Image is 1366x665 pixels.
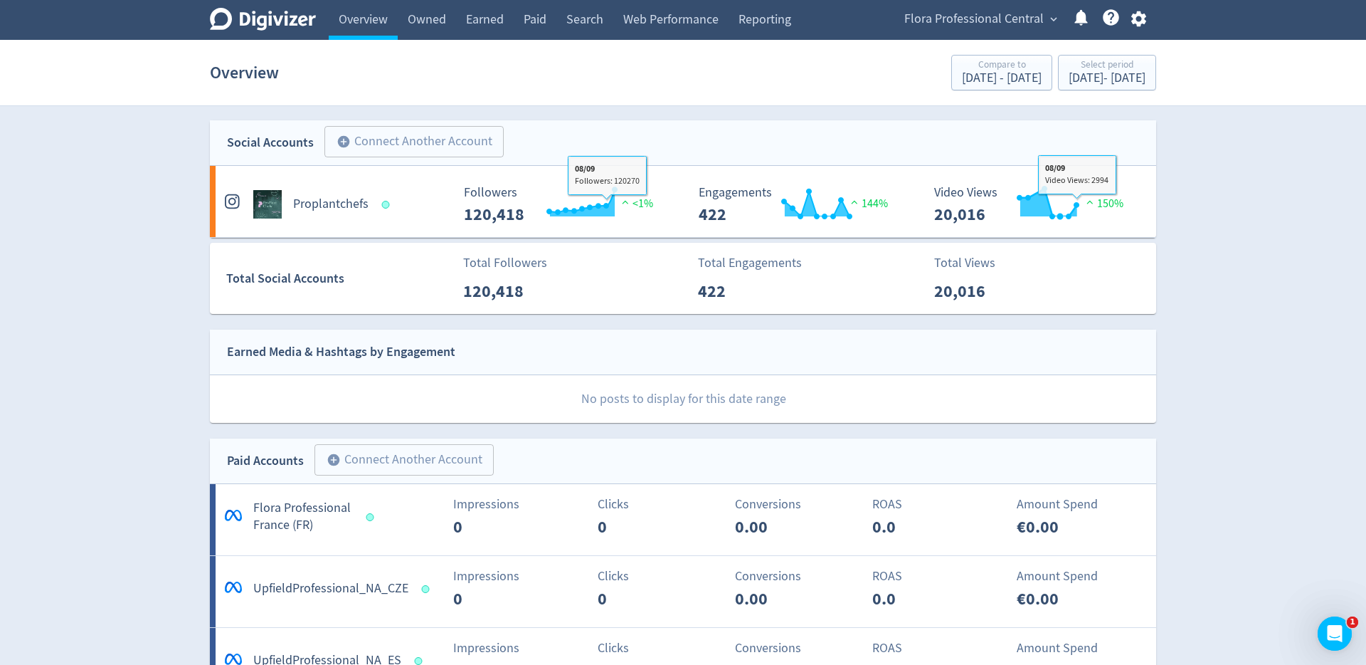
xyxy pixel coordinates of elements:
[327,453,341,467] span: add_circle
[598,495,726,514] p: Clicks
[227,342,455,362] div: Earned Media & Hashtags by Engagement
[692,186,905,224] svg: Engagements 422
[324,126,504,157] button: Connect Another Account
[453,586,535,612] p: 0
[872,586,954,612] p: 0.0
[872,514,954,540] p: 0.0
[1318,617,1352,651] iframe: Intercom live chat
[618,197,653,211] span: <1%
[210,50,279,95] h1: Overview
[598,514,679,540] p: 0
[735,586,817,612] p: 0.00
[1058,55,1156,90] button: Select period[DATE]- [DATE]
[847,197,862,207] img: positive-performance.svg
[453,514,535,540] p: 0
[463,253,547,273] p: Total Followers
[227,451,304,471] div: Paid Accounts
[927,186,1140,224] svg: Video Views 20,016
[962,60,1042,72] div: Compare to
[1083,197,1097,207] img: positive-performance.svg
[314,128,504,157] a: Connect Another Account
[382,201,394,209] span: Data last synced: 10 Sep 2025, 5:01am (AEST)
[453,495,582,514] p: Impressions
[735,567,864,586] p: Conversions
[1017,567,1145,586] p: Amount Spend
[253,500,353,534] h5: Flora Professional France (FR)
[904,8,1044,31] span: Flora Professional Central
[899,8,1061,31] button: Flora Professional Central
[872,567,1001,586] p: ROAS
[1017,514,1098,540] p: €0.00
[337,135,351,149] span: add_circle
[698,253,802,273] p: Total Engagements
[1017,639,1145,658] p: Amount Spend
[934,278,1016,304] p: 20,016
[1017,495,1145,514] p: Amount Spend
[211,375,1156,423] p: No posts to display for this date range
[598,639,726,658] p: Clicks
[962,72,1042,85] div: [DATE] - [DATE]
[415,657,427,665] span: Data last synced: 10 Sep 2025, 8:01am (AEST)
[210,556,1156,627] a: *UpfieldProfessional_NA_CZEImpressions0Clicks0Conversions0.00ROAS0.0Amount Spend€0.00
[314,444,494,476] button: Connect Another Account
[422,585,434,593] span: Data last synced: 10 Sep 2025, 5:01am (AEST)
[1047,13,1060,26] span: expand_more
[735,639,864,658] p: Conversions
[227,132,314,153] div: Social Accounts
[226,268,453,289] div: Total Social Accounts
[598,567,726,586] p: Clicks
[253,190,282,219] img: Proplantchefs undefined
[463,278,545,304] p: 120,418
[210,484,1156,555] a: *Flora Professional France (FR)Impressions0Clicks0Conversions0.00ROAS0.0Amount Spend€0.00
[1017,586,1098,612] p: €0.00
[1347,617,1358,628] span: 1
[457,186,670,224] svg: Followers ---
[951,55,1052,90] button: Compare to[DATE] - [DATE]
[366,513,378,521] span: Data last synced: 10 Sep 2025, 10:01am (AEST)
[210,166,1156,237] a: Proplantchefs undefinedProplantchefs Followers --- Followers 120,418 <1% Engagements 422 Engageme...
[735,495,864,514] p: Conversions
[934,253,1016,273] p: Total Views
[293,196,369,213] h5: Proplantchefs
[735,514,817,540] p: 0.00
[1069,60,1145,72] div: Select period
[1069,72,1145,85] div: [DATE] - [DATE]
[1083,197,1123,211] span: 150%
[304,446,494,476] a: Connect Another Account
[598,586,679,612] p: 0
[453,639,582,658] p: Impressions
[453,567,582,586] p: Impressions
[618,197,632,207] img: positive-performance.svg
[253,580,408,597] h5: UpfieldProfessional_NA_CZE
[872,495,1001,514] p: ROAS
[847,197,888,211] span: 144%
[872,639,1001,658] p: ROAS
[698,278,780,304] p: 422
